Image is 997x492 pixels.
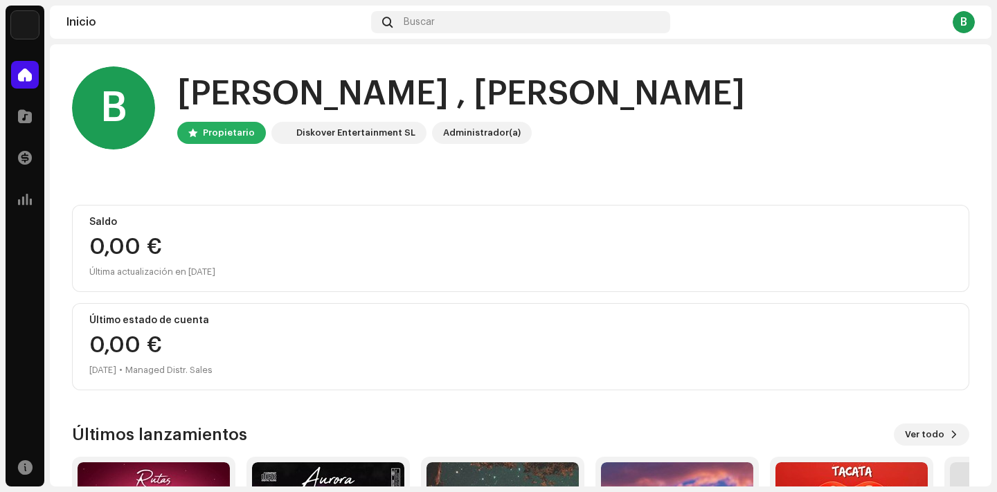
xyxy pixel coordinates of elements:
[905,421,944,448] span: Ver todo
[72,205,969,292] re-o-card-value: Saldo
[89,362,116,379] div: [DATE]
[296,125,415,141] div: Diskover Entertainment SL
[177,72,745,116] div: [PERSON_NAME] , [PERSON_NAME]
[89,217,952,228] div: Saldo
[72,423,247,446] h3: Últimos lanzamientos
[66,17,366,28] div: Inicio
[11,11,39,39] img: 297a105e-aa6c-4183-9ff4-27133c00f2e2
[404,17,435,28] span: Buscar
[125,362,213,379] div: Managed Distr. Sales
[72,66,155,149] div: B
[953,11,975,33] div: B
[274,125,291,141] img: 297a105e-aa6c-4183-9ff4-27133c00f2e2
[72,303,969,390] re-o-card-value: Último estado de cuenta
[894,423,969,446] button: Ver todo
[89,264,952,280] div: Última actualización en [DATE]
[443,125,521,141] div: Administrador(a)
[119,362,123,379] div: •
[203,125,255,141] div: Propietario
[89,315,952,326] div: Último estado de cuenta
